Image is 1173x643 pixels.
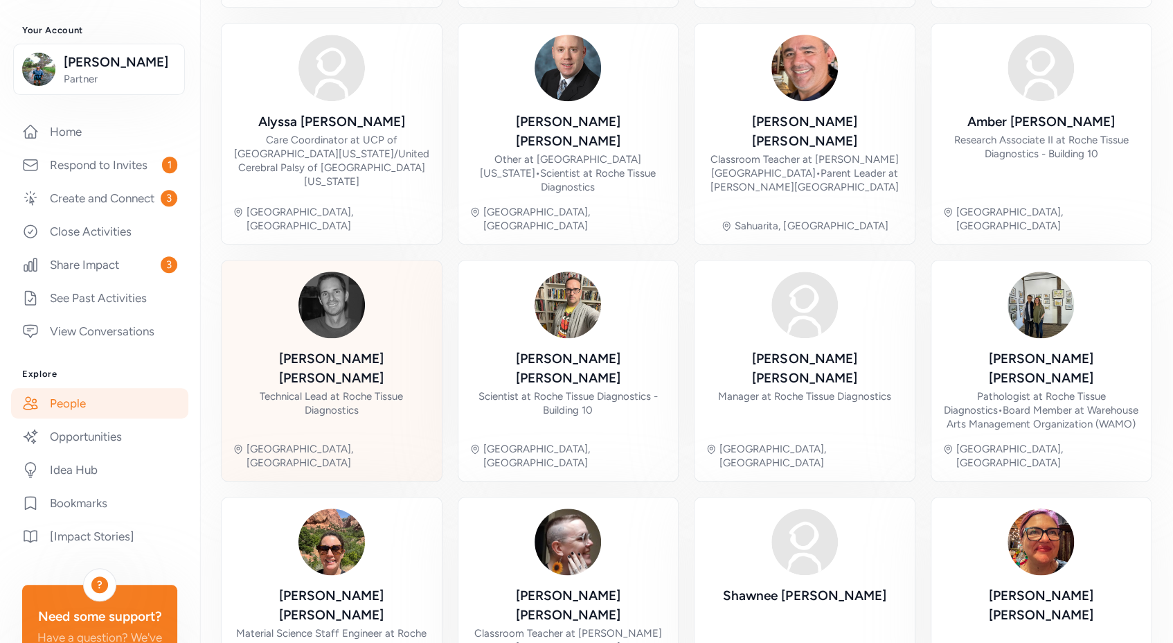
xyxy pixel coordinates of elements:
[723,586,886,606] div: Shawnee [PERSON_NAME]
[483,205,668,233] div: [GEOGRAPHIC_DATA], [GEOGRAPHIC_DATA]
[298,35,365,101] img: Avatar
[771,35,838,101] img: Avatar
[247,442,431,470] div: [GEOGRAPHIC_DATA], [GEOGRAPHIC_DATA]
[161,190,177,206] span: 3
[33,607,166,626] div: Need some support?
[11,283,188,313] a: See Past Activities
[11,388,188,419] a: People
[998,404,1003,416] span: •
[162,157,177,173] span: 1
[1008,272,1074,338] img: Avatar
[233,133,431,188] div: Care Coordinator at UCP of [GEOGRAPHIC_DATA][US_STATE]/United Cerebral Palsy of [GEOGRAPHIC_DATA]...
[11,521,188,552] a: [Impact Stories]
[771,272,838,338] img: Avatar
[11,249,188,280] a: Share Impact3
[735,219,888,233] div: Sahuarita, [GEOGRAPHIC_DATA]
[11,455,188,485] a: Idea Hub
[535,509,601,575] img: Avatar
[298,272,365,338] img: Avatar
[233,389,431,417] div: Technical Lead at Roche Tissue Diagnostics
[956,442,1140,470] div: [GEOGRAPHIC_DATA], [GEOGRAPHIC_DATA]
[11,488,188,518] a: Bookmarks
[469,586,668,625] div: [PERSON_NAME] [PERSON_NAME]
[11,316,188,346] a: View Conversations
[22,25,177,36] h3: Your Account
[11,116,188,147] a: Home
[942,586,1140,625] div: [PERSON_NAME] [PERSON_NAME]
[22,369,177,380] h3: Explore
[1008,509,1074,575] img: Avatar
[64,53,176,72] span: [PERSON_NAME]
[535,272,601,338] img: Avatar
[706,152,904,194] div: Classroom Teacher at [PERSON_NAME][GEOGRAPHIC_DATA] Parent Leader at [PERSON_NAME][GEOGRAPHIC_DATA]
[942,349,1140,388] div: [PERSON_NAME] [PERSON_NAME]
[469,152,668,194] div: Other at [GEOGRAPHIC_DATA][US_STATE] Scientist at Roche Tissue Diagnostics
[719,442,904,470] div: [GEOGRAPHIC_DATA], [GEOGRAPHIC_DATA]
[469,389,668,417] div: Scientist at Roche Tissue Diagnostics - Building 10
[91,576,108,593] div: ?
[956,205,1140,233] div: [GEOGRAPHIC_DATA], [GEOGRAPHIC_DATA]
[535,167,540,179] span: •
[161,256,177,273] span: 3
[706,112,904,151] div: [PERSON_NAME] [PERSON_NAME]
[258,112,405,132] div: Alyssa [PERSON_NAME]
[967,112,1115,132] div: Amber [PERSON_NAME]
[11,150,188,180] a: Respond to Invites1
[11,216,188,247] a: Close Activities
[64,72,176,86] span: Partner
[469,112,668,151] div: [PERSON_NAME] [PERSON_NAME]
[1008,35,1074,101] img: Avatar
[816,167,821,179] span: •
[942,389,1140,431] div: Pathologist at Roche Tissue Diagnostics Board Member at Warehouse Arts Management Organization (W...
[483,442,668,470] div: [GEOGRAPHIC_DATA], [GEOGRAPHIC_DATA]
[11,421,188,452] a: Opportunities
[233,349,431,388] div: [PERSON_NAME] [PERSON_NAME]
[718,389,891,403] div: Manager at Roche Tissue Diagnostics
[771,509,838,575] img: Avatar
[535,35,601,101] img: Avatar
[13,44,185,95] button: [PERSON_NAME]Partner
[11,183,188,213] a: Create and Connect3
[469,349,668,388] div: [PERSON_NAME] [PERSON_NAME]
[233,586,431,625] div: [PERSON_NAME] [PERSON_NAME]
[247,205,431,233] div: [GEOGRAPHIC_DATA], [GEOGRAPHIC_DATA]
[942,133,1140,161] div: Research Associate II at Roche Tissue Diagnostics - Building 10
[706,349,904,388] div: [PERSON_NAME] [PERSON_NAME]
[298,509,365,575] img: Avatar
